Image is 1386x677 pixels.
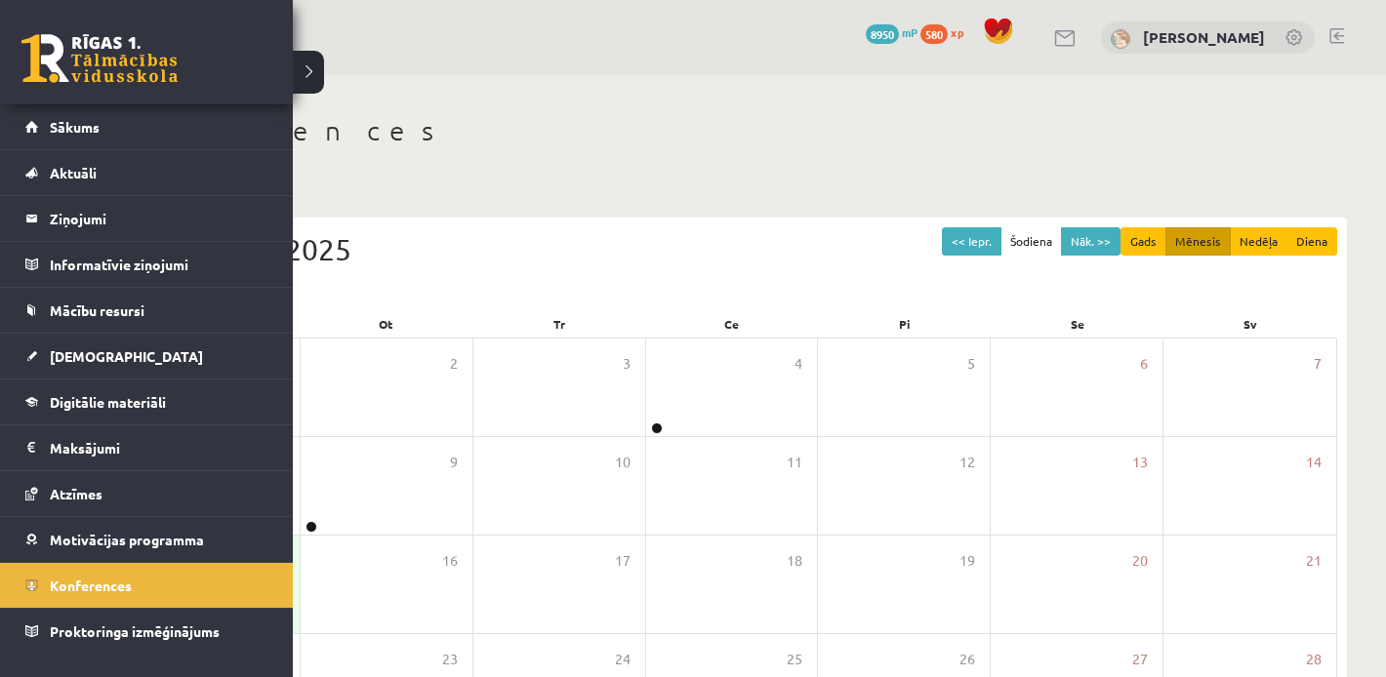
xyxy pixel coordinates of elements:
span: 9 [450,452,458,473]
span: Sākums [50,118,100,136]
div: Se [992,310,1164,338]
span: mP [902,24,917,40]
span: 5 [967,353,975,375]
span: 17 [615,550,631,572]
button: Nāk. >> [1061,227,1121,256]
div: Tr [472,310,645,338]
span: 18 [787,550,802,572]
span: 13 [1132,452,1148,473]
span: 580 [920,24,948,44]
span: 26 [959,649,975,670]
span: 25 [787,649,802,670]
span: 8950 [866,24,899,44]
span: Mācību resursi [50,301,144,319]
span: 3 [623,353,631,375]
a: Informatīvie ziņojumi [25,242,268,287]
span: 27 [1132,649,1148,670]
a: Digitālie materiāli [25,379,268,424]
span: Atzīmes [50,485,102,502]
a: Proktoringa izmēģinājums [25,609,268,654]
span: 4 [795,353,802,375]
span: 6 [1140,353,1148,375]
a: 8950 mP [866,24,917,40]
span: 12 [959,452,975,473]
span: 16 [442,550,458,572]
button: Mēnesis [1165,227,1231,256]
span: Digitālie materiāli [50,393,166,411]
a: Mācību resursi [25,288,268,333]
h1: Konferences [117,114,1347,147]
span: 24 [615,649,631,670]
a: Motivācijas programma [25,517,268,562]
div: Ce [645,310,818,338]
button: Nedēļa [1230,227,1287,256]
span: 11 [787,452,802,473]
div: Ot [300,310,472,338]
span: 14 [1306,452,1322,473]
div: Pi [819,310,992,338]
button: Diena [1286,227,1337,256]
a: Atzīmes [25,471,268,516]
span: 10 [615,452,631,473]
a: Rīgas 1. Tālmācības vidusskola [21,34,178,83]
a: Konferences [25,563,268,608]
span: Motivācijas programma [50,531,204,548]
a: 580 xp [920,24,973,40]
span: 7 [1314,353,1322,375]
span: 20 [1132,550,1148,572]
a: Sākums [25,104,268,149]
a: Ziņojumi [25,196,268,241]
span: 2 [450,353,458,375]
span: Proktoringa izmēģinājums [50,622,220,640]
a: [PERSON_NAME] [1143,27,1265,47]
a: [DEMOGRAPHIC_DATA] [25,334,268,378]
div: Septembris 2025 [127,227,1337,271]
span: xp [951,24,963,40]
div: Sv [1164,310,1337,338]
button: Gads [1121,227,1166,256]
span: Aktuāli [50,164,97,181]
button: << Iepr. [942,227,1001,256]
span: Konferences [50,577,132,594]
span: [DEMOGRAPHIC_DATA] [50,347,203,365]
legend: Ziņojumi [50,196,268,241]
button: Šodiena [1000,227,1062,256]
legend: Maksājumi [50,425,268,470]
span: 21 [1306,550,1322,572]
span: 19 [959,550,975,572]
a: Maksājumi [25,425,268,470]
legend: Informatīvie ziņojumi [50,242,268,287]
img: Marta Laura Neļķe [1111,29,1130,49]
a: Aktuāli [25,150,268,195]
span: 28 [1306,649,1322,670]
span: 23 [442,649,458,670]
